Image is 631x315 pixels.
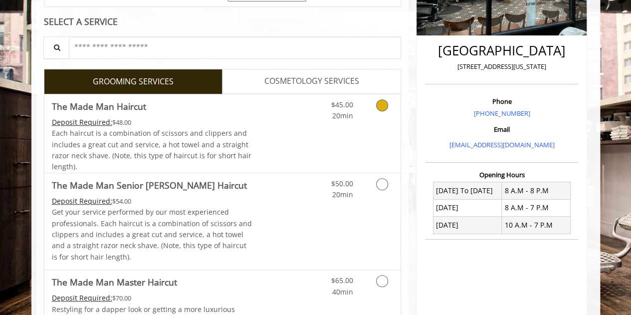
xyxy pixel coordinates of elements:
[502,199,571,216] td: 8 A.M - 7 P.M
[427,61,576,72] p: [STREET_ADDRESS][US_STATE]
[52,293,112,303] span: This service needs some Advance to be paid before we block your appointment
[52,178,247,192] b: The Made Man Senior [PERSON_NAME] Haircut
[427,98,576,105] h3: Phone
[425,171,578,178] h3: Opening Hours
[502,217,571,234] td: 10 A.M - 7 P.M
[449,140,554,149] a: [EMAIL_ADDRESS][DOMAIN_NAME]
[331,276,353,285] span: $65.00
[52,117,252,128] div: $48.00
[52,128,251,171] span: Each haircut is a combination of scissors and clippers and includes a great cut and service, a ho...
[473,109,530,118] a: [PHONE_NUMBER]
[44,17,402,26] div: SELECT A SERVICE
[332,190,353,199] span: 20min
[331,179,353,188] span: $50.00
[433,182,502,199] td: [DATE] To [DATE]
[433,217,502,234] td: [DATE]
[433,199,502,216] td: [DATE]
[52,196,112,206] span: This service needs some Advance to be paid before we block your appointment
[52,196,252,207] div: $54.00
[52,207,252,263] p: Get your service performed by our most experienced professionals. Each haircut is a combination o...
[52,293,252,304] div: $70.00
[427,126,576,133] h3: Email
[427,43,576,58] h2: [GEOGRAPHIC_DATA]
[52,99,146,113] b: The Made Man Haircut
[93,75,174,88] span: GROOMING SERVICES
[331,100,353,109] span: $45.00
[52,275,177,289] b: The Made Man Master Haircut
[502,182,571,199] td: 8 A.M - 8 P.M
[43,36,69,59] button: Service Search
[332,287,353,297] span: 40min
[52,117,112,127] span: This service needs some Advance to be paid before we block your appointment
[332,111,353,120] span: 20min
[264,75,359,88] span: COSMETOLOGY SERVICES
